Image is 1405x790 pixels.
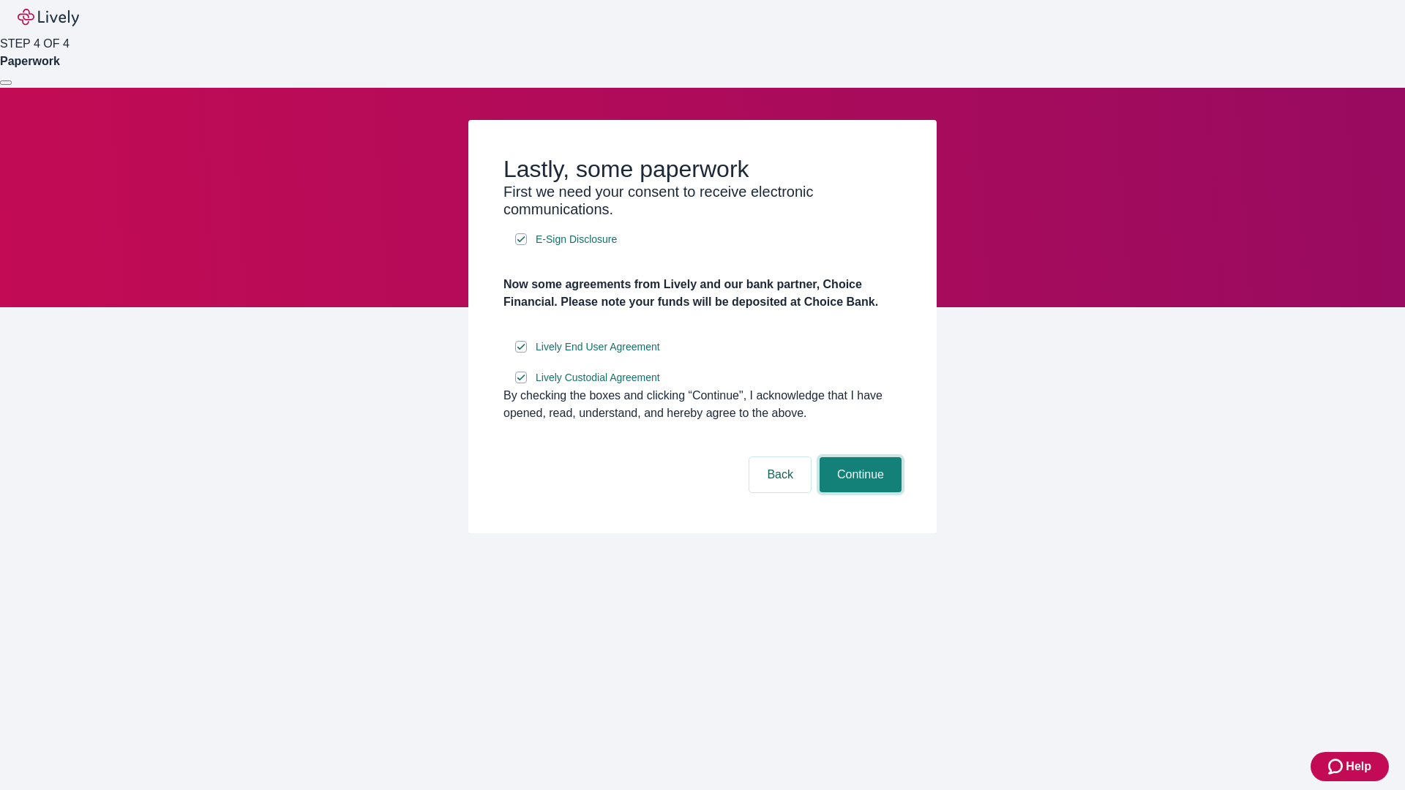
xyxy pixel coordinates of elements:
span: Help [1346,758,1371,775]
span: Lively End User Agreement [536,339,660,355]
h4: Now some agreements from Lively and our bank partner, Choice Financial. Please note your funds wi... [503,276,902,311]
svg: Zendesk support icon [1328,758,1346,775]
h2: Lastly, some paperwork [503,155,902,183]
button: Continue [820,457,902,492]
button: Back [749,457,811,492]
button: Zendesk support iconHelp [1311,752,1389,781]
h3: First we need your consent to receive electronic communications. [503,183,902,218]
a: e-sign disclosure document [533,338,663,356]
span: E-Sign Disclosure [536,232,617,247]
a: e-sign disclosure document [533,230,620,249]
div: By checking the boxes and clicking “Continue", I acknowledge that I have opened, read, understand... [503,387,902,422]
span: Lively Custodial Agreement [536,370,660,385]
img: Lively [18,9,79,26]
a: e-sign disclosure document [533,369,663,387]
